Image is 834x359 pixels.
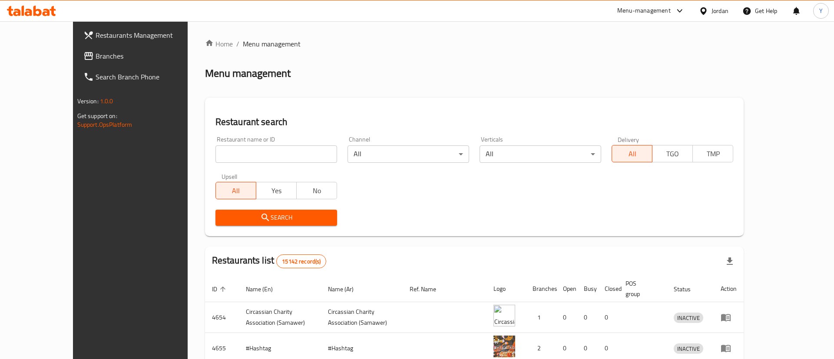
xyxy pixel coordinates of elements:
td: 0 [577,302,598,333]
div: Menu [721,312,737,323]
span: Search [222,212,330,223]
span: No [300,184,334,197]
td: ​Circassian ​Charity ​Association​ (Samawer) [321,302,403,333]
span: ID [212,284,228,294]
span: Y [819,6,823,16]
span: INACTIVE [674,313,703,323]
span: Menu management [243,39,301,49]
th: Closed [598,276,619,302]
div: All [347,145,469,163]
button: No [296,182,337,199]
h2: Restaurants list [212,254,327,268]
span: Ref. Name [410,284,447,294]
a: Home [205,39,233,49]
a: Support.OpsPlatform [77,119,132,130]
span: All [616,148,649,160]
td: 0 [598,302,619,333]
td: 1 [526,302,556,333]
span: Get support on: [77,110,117,122]
div: All [480,145,601,163]
span: 1.0.0 [100,96,113,107]
div: Export file [719,251,740,272]
div: Menu-management [617,6,671,16]
img: #Hashtag [493,336,515,357]
span: Yes [260,184,293,197]
span: TGO [656,148,689,160]
span: POS group [625,278,657,299]
span: Search Branch Phone [96,72,205,82]
span: All [219,184,253,197]
span: TMP [696,148,730,160]
span: Branches [96,51,205,61]
div: Menu [721,343,737,353]
th: Branches [526,276,556,302]
a: Search Branch Phone [76,66,212,87]
div: Total records count [276,254,326,268]
button: All [612,145,652,162]
span: Restaurants Management [96,30,205,40]
div: INACTIVE [674,343,703,354]
span: Status [674,284,702,294]
input: Search for restaurant name or ID.. [215,145,337,163]
label: Upsell [222,173,238,179]
a: Branches [76,46,212,66]
span: INACTIVE [674,344,703,354]
button: Yes [256,182,297,199]
span: 15142 record(s) [277,257,326,266]
h2: Restaurant search [215,115,734,128]
a: Restaurants Management [76,25,212,46]
img: ​Circassian ​Charity ​Association​ (Samawer) [493,305,515,326]
th: Logo [486,276,526,302]
label: Delivery [618,136,639,142]
th: Action [714,276,744,302]
button: Search [215,210,337,226]
th: Busy [577,276,598,302]
div: Jordan [712,6,728,16]
td: ​Circassian ​Charity ​Association​ (Samawer) [239,302,321,333]
button: TMP [692,145,733,162]
th: Open [556,276,577,302]
td: 0 [556,302,577,333]
button: All [215,182,256,199]
h2: Menu management [205,66,291,80]
td: 4654 [205,302,239,333]
button: TGO [652,145,693,162]
span: Version: [77,96,99,107]
nav: breadcrumb [205,39,744,49]
li: / [236,39,239,49]
span: Name (En) [246,284,284,294]
span: Name (Ar) [328,284,365,294]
